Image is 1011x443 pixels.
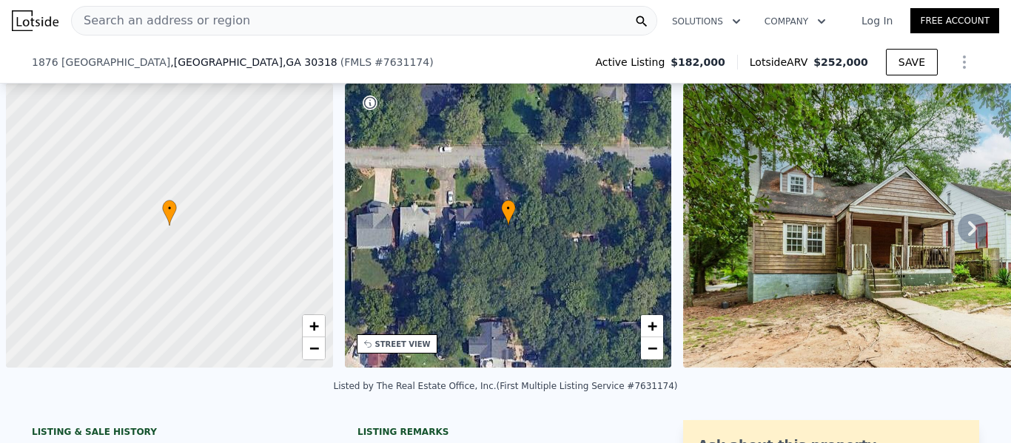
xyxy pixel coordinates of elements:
div: LISTING & SALE HISTORY [32,426,328,441]
img: Lotside [12,10,58,31]
a: Zoom out [641,337,663,359]
span: Lotside ARV [750,55,813,70]
a: Log In [844,13,910,28]
div: • [501,200,516,226]
span: # 7631174 [374,56,429,68]
button: Solutions [660,8,753,35]
div: Listed by The Real Estate Office, Inc. (First Multiple Listing Service #7631174) [333,381,677,391]
span: 1876 [GEOGRAPHIC_DATA] [32,55,170,70]
span: $252,000 [813,56,868,68]
span: − [309,339,318,357]
span: • [501,202,516,215]
button: SAVE [886,49,938,75]
button: Show Options [950,47,979,77]
span: $182,000 [671,55,725,70]
a: Zoom in [641,315,663,337]
span: FMLS [344,56,372,68]
span: • [162,202,177,215]
div: • [162,200,177,226]
span: + [309,317,318,335]
span: + [648,317,657,335]
div: ( ) [340,55,434,70]
a: Free Account [910,8,999,33]
span: , [GEOGRAPHIC_DATA] [170,55,337,70]
button: Company [753,8,838,35]
span: Active Listing [595,55,671,70]
span: Search an address or region [72,12,250,30]
div: Listing remarks [357,426,654,438]
span: − [648,339,657,357]
a: Zoom in [303,315,325,337]
span: , GA 30318 [283,56,337,68]
a: Zoom out [303,337,325,359]
div: STREET VIEW [375,339,431,350]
